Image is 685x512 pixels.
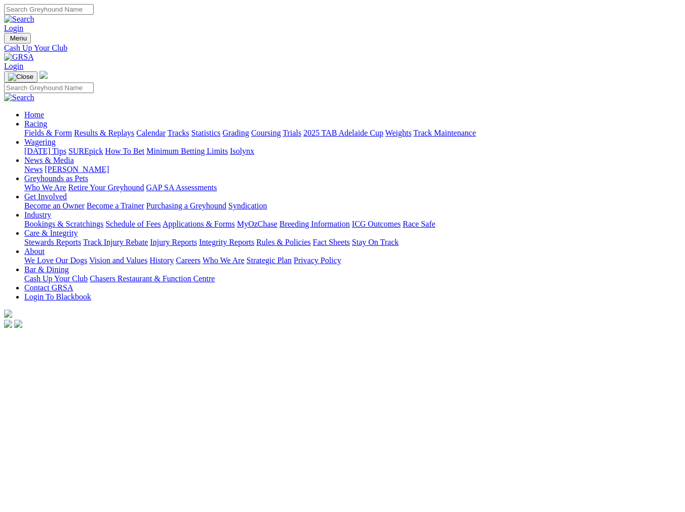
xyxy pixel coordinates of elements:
[163,220,235,228] a: Applications & Forms
[4,320,12,328] img: facebook.svg
[24,147,681,156] div: Wagering
[283,129,301,137] a: Trials
[237,220,277,228] a: MyOzChase
[223,129,249,137] a: Grading
[89,256,147,265] a: Vision and Values
[24,274,88,283] a: Cash Up Your Club
[247,256,292,265] a: Strategic Plan
[4,71,37,82] button: Toggle navigation
[24,283,73,292] a: Contact GRSA
[150,238,197,246] a: Injury Reports
[146,183,217,192] a: GAP SA Assessments
[24,201,681,210] div: Get Involved
[24,192,67,201] a: Get Involved
[4,24,23,32] a: Login
[24,238,81,246] a: Stewards Reports
[313,238,350,246] a: Fact Sheets
[191,129,221,137] a: Statistics
[24,119,47,128] a: Racing
[4,53,34,62] img: GRSA
[4,33,31,44] button: Toggle navigation
[24,229,78,237] a: Care & Integrity
[146,147,228,155] a: Minimum Betting Limits
[24,238,681,247] div: Care & Integrity
[4,44,681,53] a: Cash Up Your Club
[4,82,94,93] input: Search
[24,165,681,174] div: News & Media
[10,34,27,42] span: Menu
[24,274,681,283] div: Bar & Dining
[256,238,311,246] a: Rules & Policies
[24,220,681,229] div: Industry
[24,110,44,119] a: Home
[45,165,109,174] a: [PERSON_NAME]
[24,165,43,174] a: News
[24,292,91,301] a: Login To Blackbook
[303,129,383,137] a: 2025 TAB Adelaide Cup
[68,183,144,192] a: Retire Your Greyhound
[83,238,148,246] a: Track Injury Rebate
[176,256,200,265] a: Careers
[24,183,66,192] a: Who We Are
[105,220,160,228] a: Schedule of Fees
[24,138,56,146] a: Wagering
[24,256,87,265] a: We Love Our Dogs
[4,93,34,102] img: Search
[199,238,254,246] a: Integrity Reports
[385,129,412,137] a: Weights
[149,256,174,265] a: History
[68,147,103,155] a: SUREpick
[24,129,72,137] a: Fields & Form
[251,129,281,137] a: Coursing
[136,129,166,137] a: Calendar
[14,320,22,328] img: twitter.svg
[352,238,398,246] a: Stay On Track
[24,147,66,155] a: [DATE] Tips
[24,210,51,219] a: Industry
[24,156,74,164] a: News & Media
[279,220,350,228] a: Breeding Information
[4,4,94,15] input: Search
[4,15,34,24] img: Search
[87,201,144,210] a: Become a Trainer
[24,201,85,210] a: Become an Owner
[24,174,88,183] a: Greyhounds as Pets
[230,147,254,155] a: Isolynx
[24,265,69,274] a: Bar & Dining
[105,147,145,155] a: How To Bet
[168,129,189,137] a: Tracks
[24,247,45,255] a: About
[90,274,215,283] a: Chasers Restaurant & Function Centre
[294,256,341,265] a: Privacy Policy
[39,71,48,79] img: logo-grsa-white.png
[24,256,681,265] div: About
[74,129,134,137] a: Results & Replays
[146,201,226,210] a: Purchasing a Greyhound
[228,201,267,210] a: Syndication
[24,129,681,138] div: Racing
[203,256,245,265] a: Who We Are
[24,220,103,228] a: Bookings & Scratchings
[8,73,33,81] img: Close
[24,183,681,192] div: Greyhounds as Pets
[4,310,12,318] img: logo-grsa-white.png
[402,220,435,228] a: Race Safe
[352,220,400,228] a: ICG Outcomes
[4,62,23,70] a: Login
[414,129,476,137] a: Track Maintenance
